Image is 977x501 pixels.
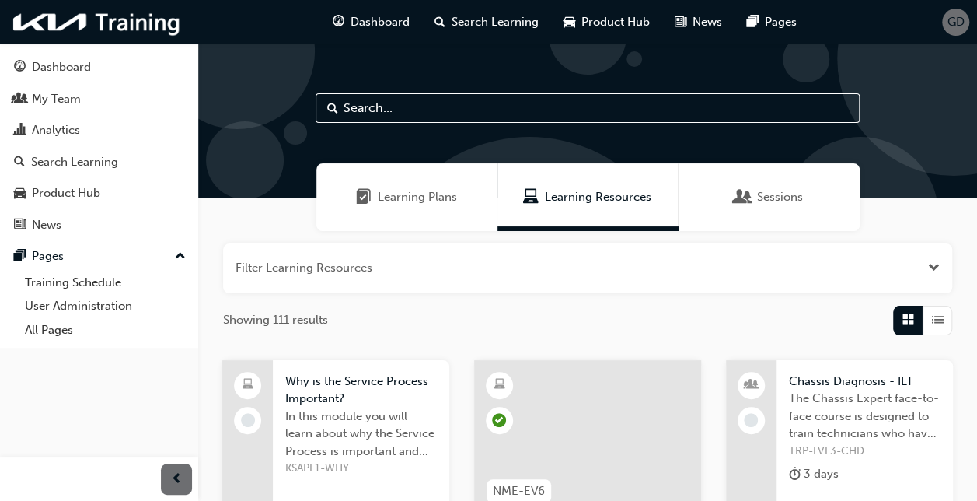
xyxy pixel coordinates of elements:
[14,124,26,138] span: chart-icon
[902,311,914,329] span: Grid
[32,184,100,202] div: Product Hub
[285,373,437,408] span: Why is the Service Process Important?
[351,13,410,31] span: Dashboard
[327,100,338,117] span: Search
[285,460,437,478] span: KSAPL1-WHY
[942,9,969,36] button: GD
[285,408,437,461] span: In this module you will learn about why the Service Process is important and the important steps ...
[175,247,186,267] span: up-icon
[789,373,940,391] span: Chassis Diagnosis - ILT
[19,271,192,295] a: Training Schedule
[14,156,25,170] span: search-icon
[243,375,253,395] span: laptop-icon
[745,375,756,395] span: people-icon
[789,464,801,484] span: duration-icon
[14,93,26,107] span: people-icon
[333,12,344,32] span: guage-icon
[789,464,839,484] div: 3 days
[316,163,497,231] a: Learning PlansLearning Plans
[422,6,551,38] a: search-iconSearch Learning
[6,50,192,242] button: DashboardMy TeamAnalyticsSearch LearningProduct HubNews
[8,6,187,38] img: kia-training
[497,163,679,231] a: Learning ResourcesLearning Resources
[564,12,575,32] span: car-icon
[789,390,940,443] span: The Chassis Expert face-to-face course is designed to train technicians who have achieved Certifi...
[789,443,940,461] span: TRP-LVL3-CHD
[6,242,192,271] button: Pages
[320,6,422,38] a: guage-iconDashboard
[693,13,722,31] span: News
[434,12,445,32] span: search-icon
[6,53,192,82] a: Dashboard
[523,188,539,206] span: Learning Resources
[452,13,539,31] span: Search Learning
[6,179,192,208] a: Product Hub
[316,93,860,123] input: Search...
[675,12,686,32] span: news-icon
[734,6,809,38] a: pages-iconPages
[14,61,26,75] span: guage-icon
[493,482,545,500] span: NME-EV6
[551,6,662,38] a: car-iconProduct Hub
[14,219,26,233] span: news-icon
[32,90,81,108] div: My Team
[545,188,651,206] span: Learning Resources
[223,311,328,329] span: Showing 111 results
[6,148,192,177] a: Search Learning
[744,413,758,427] span: learningRecordVerb_NONE-icon
[735,188,751,206] span: Sessions
[662,6,734,38] a: news-iconNews
[494,375,504,395] span: learningResourceType_ELEARNING-icon
[6,116,192,145] a: Analytics
[378,188,457,206] span: Learning Plans
[6,211,192,240] a: News
[679,163,860,231] a: SessionsSessions
[932,311,944,329] span: List
[32,58,91,76] div: Dashboard
[241,413,255,427] span: learningRecordVerb_NONE-icon
[765,13,797,31] span: Pages
[14,250,26,264] span: pages-icon
[928,259,940,277] button: Open the filter
[757,188,803,206] span: Sessions
[947,13,965,31] span: GD
[581,13,650,31] span: Product Hub
[171,470,183,489] span: prev-icon
[747,12,759,32] span: pages-icon
[19,318,192,342] a: All Pages
[6,85,192,114] a: My Team
[19,294,192,318] a: User Administration
[356,188,372,206] span: Learning Plans
[32,247,64,265] div: Pages
[31,153,118,171] div: Search Learning
[492,413,506,427] span: learningRecordVerb_COMPLETE-icon
[32,121,80,139] div: Analytics
[14,187,26,201] span: car-icon
[32,216,61,234] div: News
